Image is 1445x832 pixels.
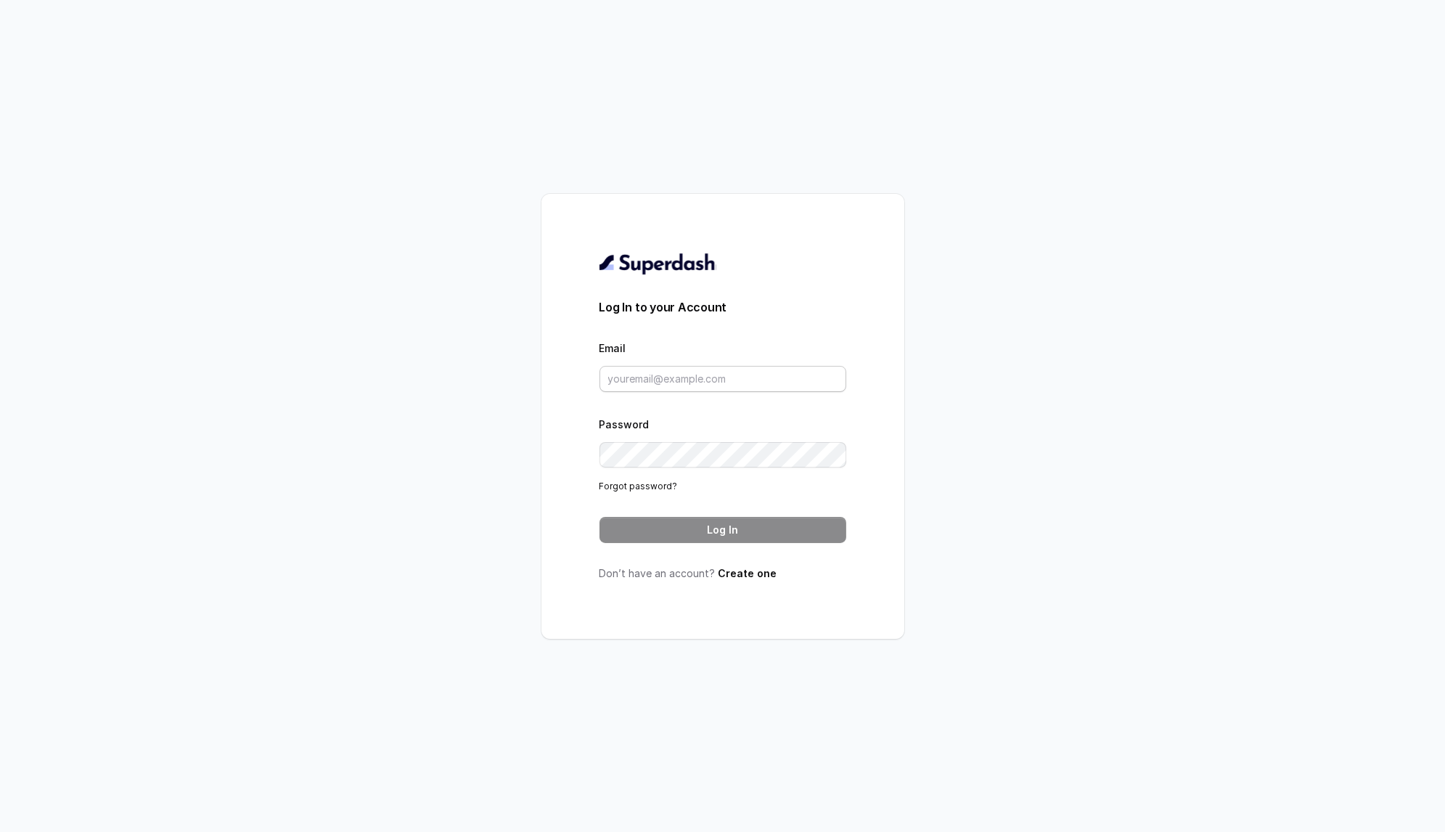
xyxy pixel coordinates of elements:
[599,298,846,316] h3: Log In to your Account
[599,252,716,275] img: light.svg
[599,566,846,581] p: Don’t have an account?
[599,517,846,543] button: Log In
[719,567,777,579] a: Create one
[599,418,650,431] label: Password
[599,342,626,354] label: Email
[599,481,678,492] a: Forgot password?
[599,366,846,392] input: youremail@example.com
